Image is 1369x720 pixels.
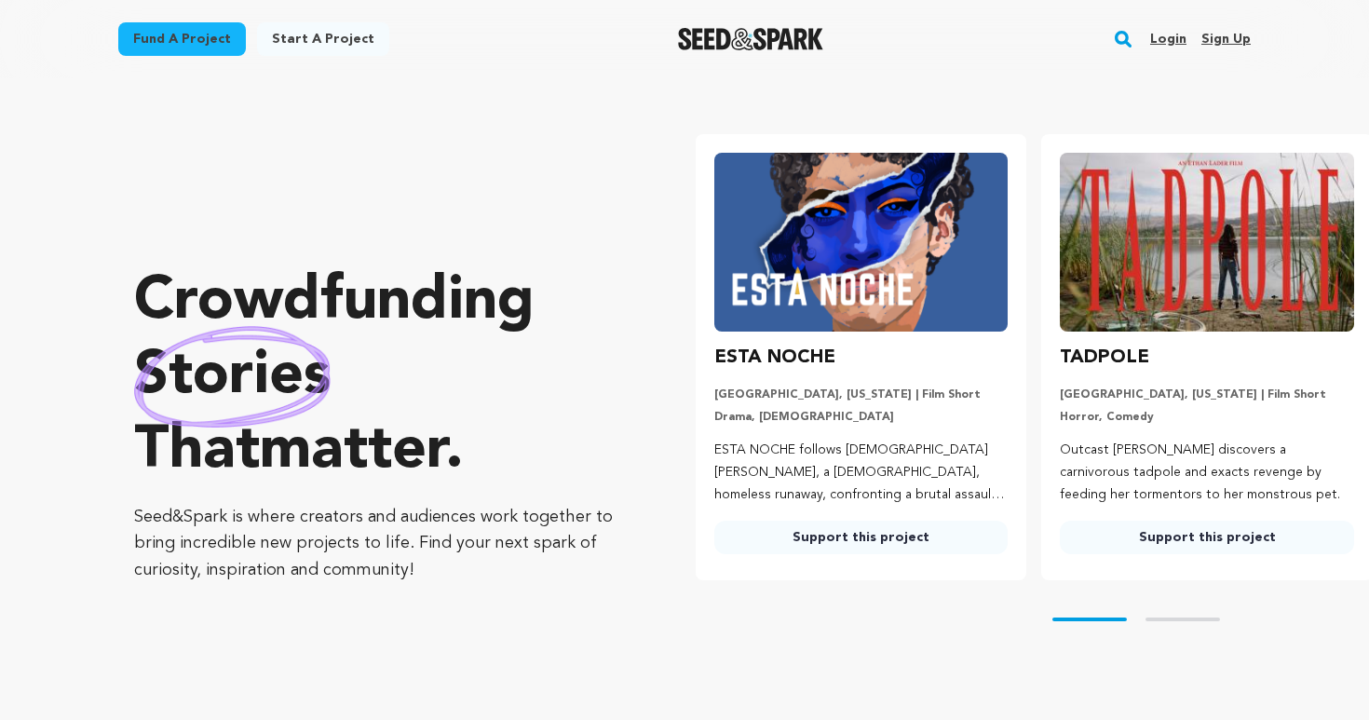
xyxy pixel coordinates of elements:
p: Horror, Comedy [1060,410,1354,425]
p: Drama, [DEMOGRAPHIC_DATA] [714,410,1009,425]
span: matter [260,422,445,482]
a: Sign up [1201,24,1251,54]
p: [GEOGRAPHIC_DATA], [US_STATE] | Film Short [1060,387,1354,402]
a: Support this project [1060,521,1354,554]
a: Login [1150,24,1186,54]
img: ESTA NOCHE image [714,153,1009,332]
p: [GEOGRAPHIC_DATA], [US_STATE] | Film Short [714,387,1009,402]
a: Support this project [714,521,1009,554]
img: hand sketched image [134,326,331,428]
img: TADPOLE image [1060,153,1354,332]
a: Seed&Spark Homepage [678,28,824,50]
a: Fund a project [118,22,246,56]
p: Outcast [PERSON_NAME] discovers a carnivorous tadpole and exacts revenge by feeding her tormentor... [1060,440,1354,506]
img: Seed&Spark Logo Dark Mode [678,28,824,50]
p: ESTA NOCHE follows [DEMOGRAPHIC_DATA] [PERSON_NAME], a [DEMOGRAPHIC_DATA], homeless runaway, conf... [714,440,1009,506]
h3: TADPOLE [1060,343,1149,373]
h3: ESTA NOCHE [714,343,835,373]
p: Crowdfunding that . [134,265,621,489]
p: Seed&Spark is where creators and audiences work together to bring incredible new projects to life... [134,504,621,584]
a: Start a project [257,22,389,56]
